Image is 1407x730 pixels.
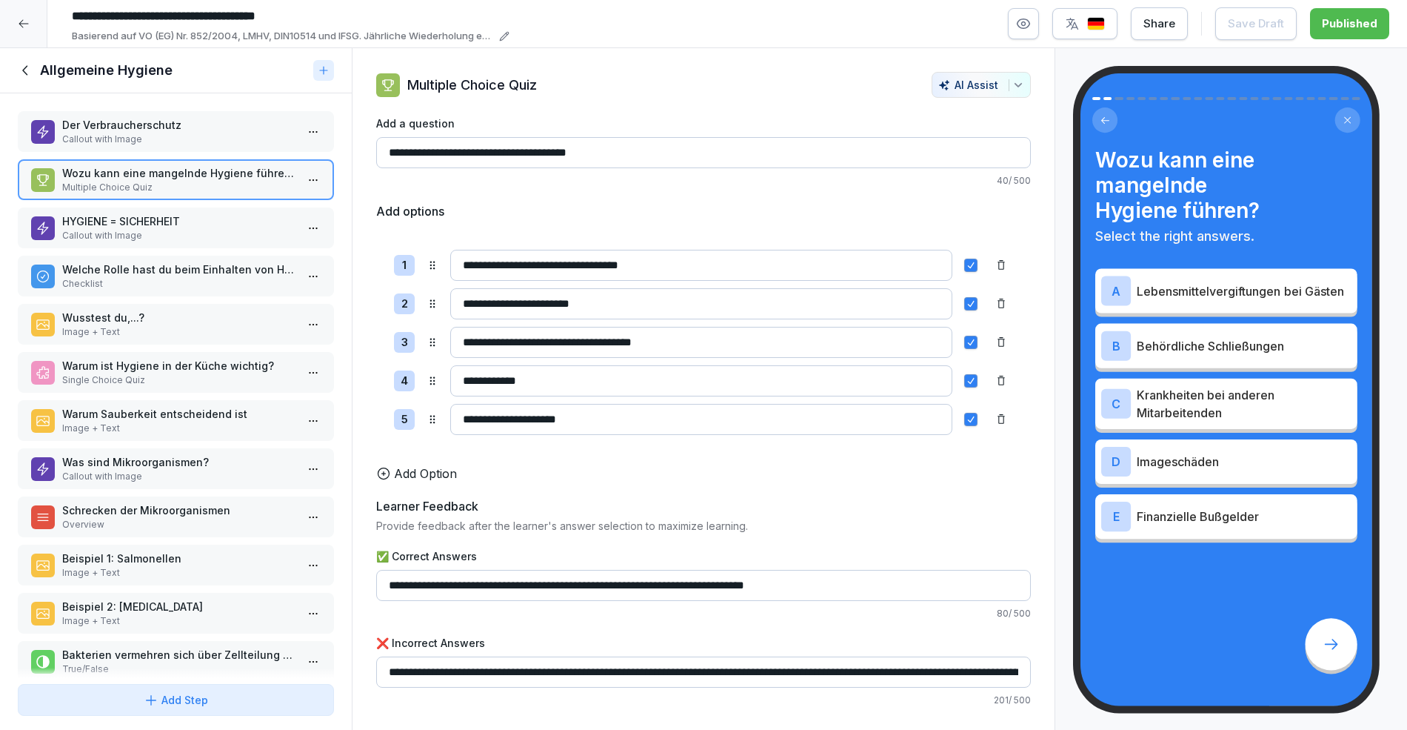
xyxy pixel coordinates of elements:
[18,641,334,682] div: Bakterien vermehren sich über Zellteilung alle 20 Minuten.True/False
[62,181,295,194] p: Multiple Choice Quiz
[376,548,1031,564] label: ✅ Correct Answers
[1137,386,1351,422] p: Krankheiten bei anderen Mitarbeitenden
[1310,8,1389,39] button: Published
[1095,226,1357,246] p: Select the right answers.
[62,663,295,676] p: True/False
[401,296,408,313] p: 2
[62,551,295,566] p: Beispiel 1: Salmonellen
[932,72,1031,98] button: AI Assist
[376,497,478,515] h5: Learner Feedback
[72,29,495,44] p: Basierend auf VO (EG) Nr. 852/2004, LMHV, DIN10514 und IFSG. Jährliche Wiederholung empfohlen. Mi...
[62,117,295,133] p: Der Verbraucherschutz
[62,566,295,580] p: Image + Text
[1228,16,1284,32] div: Save Draft
[62,165,295,181] p: Wozu kann eine mangelnde Hygiene führen?
[18,497,334,537] div: Schrecken der MikroorganismenOverview
[62,358,295,374] p: Warum ist Hygiene in der Küche wichtig?
[1137,282,1351,300] p: Lebensmittelvergiftungen bei Gästen
[1137,337,1351,355] p: Behördliche Schließungen
[376,174,1031,188] p: 40 / 500
[18,684,334,716] button: Add Step
[376,607,1031,620] p: 80 / 500
[1112,455,1120,468] p: D
[62,502,295,518] p: Schrecken der Mikroorganismen
[62,310,295,325] p: Wusstest du,...?
[18,400,334,441] div: Warum Sauberkeit entscheidend istImage + Text
[376,202,444,220] h5: Add options
[18,256,334,296] div: Welche Rolle hast du beim Einhalten von Hygienemaßnahmen?Checklist
[402,257,407,274] p: 1
[62,229,295,242] p: Callout with Image
[62,599,295,614] p: Beispiel 2: [MEDICAL_DATA]
[1087,17,1105,31] img: de.svg
[18,545,334,585] div: Beispiel 1: SalmonellenImage + Text
[376,694,1031,707] p: 201 / 500
[18,111,334,152] div: Der VerbraucherschutzCallout with Image
[1322,16,1377,32] div: Published
[62,133,295,146] p: Callout with Image
[18,352,334,393] div: Warum ist Hygiene in der Küche wichtig?Single Choice Quiz
[394,465,457,482] p: Add Option
[401,334,408,351] p: 3
[938,79,1024,91] div: AI Assist
[18,448,334,489] div: Was sind Mikroorganismen?Callout with Image
[407,75,537,95] p: Multiple Choice Quiz
[1113,510,1120,523] p: E
[376,635,1031,651] label: ❌ Incorrect Answers
[1112,285,1120,298] p: A
[62,518,295,531] p: Overview
[62,262,295,277] p: Welche Rolle hast du beim Einhalten von Hygienemaßnahmen?
[40,62,173,79] h1: Allgemeine Hygiene
[1131,7,1188,40] button: Share
[1215,7,1297,40] button: Save Draft
[1137,453,1351,471] p: Imageschäden
[62,277,295,291] p: Checklist
[62,374,295,387] p: Single Choice Quiz
[62,325,295,339] p: Image + Text
[62,470,295,483] p: Callout with Image
[18,208,334,248] div: HYGIENE = SICHERHEITCallout with Image
[1095,147,1357,223] h4: Wozu kann eine mangelnde Hygiene führen?
[62,406,295,422] p: Warum Sauberkeit entscheidend ist
[1143,16,1175,32] div: Share
[1137,508,1351,525] p: Finanzielle Bußgelder
[18,159,334,200] div: Wozu kann eine mangelnde Hygiene führen?Multiple Choice Quiz
[62,454,295,470] p: Was sind Mikroorganismen?
[1112,339,1120,353] p: B
[401,373,408,390] p: 4
[62,614,295,628] p: Image + Text
[18,304,334,345] div: Wusstest du,...?Image + Text
[376,116,1031,131] label: Add a question
[62,647,295,663] p: Bakterien vermehren sich über Zellteilung alle 20 Minuten.
[62,213,295,229] p: HYGIENE = SICHERHEIT
[62,422,295,435] p: Image + Text
[376,518,1031,534] p: Provide feedback after the learner's answer selection to maximize learning.
[1112,397,1120,411] p: C
[144,692,208,708] div: Add Step
[18,593,334,634] div: Beispiel 2: [MEDICAL_DATA]Image + Text
[401,411,408,428] p: 5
